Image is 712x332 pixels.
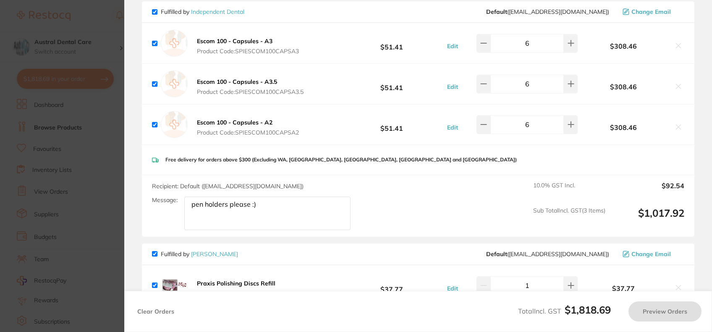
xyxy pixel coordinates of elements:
span: Change Email [631,251,671,257]
span: save@adamdental.com.au [486,251,609,257]
b: $51.41 [338,117,445,132]
b: Escom 100 - Capsules - A3.5 [197,78,277,86]
label: Message: [152,197,178,204]
button: Clear Orders [135,301,177,322]
img: YTUwOHFnYQ [161,272,188,299]
span: 10.0 % GST Incl. [533,182,605,200]
span: Total Incl. GST [518,307,611,315]
button: Preview Orders [628,301,702,322]
b: $37.77 [578,285,669,292]
b: Praxis Polishing Discs Refill [197,280,275,287]
output: $1,017.92 [612,207,684,230]
span: Recipient: Default ( [EMAIL_ADDRESS][DOMAIN_NAME] ) [152,182,304,190]
textarea: pen holders please :) [184,197,351,230]
output: $92.54 [612,182,684,200]
b: $51.41 [338,36,445,51]
p: Free delivery for orders above $300 (Excluding WA, [GEOGRAPHIC_DATA], [GEOGRAPHIC_DATA], [GEOGRAP... [165,157,517,163]
b: Default [486,250,507,258]
b: $308.46 [578,124,669,131]
button: Escom 100 - Capsules - A3.5 Product Code:SPIESCOM100CAPSA3.5 [194,78,306,96]
b: $37.77 [338,278,445,293]
button: Edit [445,42,461,50]
button: Edit [445,124,461,131]
span: Product Code: SPIESCOM100CAPSA3 [197,48,299,54]
span: Change Email [631,8,671,15]
b: $1,818.69 [565,303,611,316]
span: orders@independentdental.com.au [486,8,609,15]
button: Escom 100 - Capsules - A2 Product Code:SPIESCOM100CAPSA2 [194,119,301,136]
b: $51.41 [338,76,445,92]
img: empty.jpg [161,30,188,57]
button: Change Email [620,250,684,258]
button: Change Email [620,8,684,16]
img: empty.jpg [161,70,188,97]
b: $308.46 [578,42,669,50]
button: Edit [445,285,461,292]
span: Sub Total Incl. GST ( 3 Items) [533,207,605,230]
span: Product Code: SPIESCOM100CAPSA3.5 [197,88,304,95]
a: Independent Dental [191,8,244,16]
span: Product Code: 3010F [197,290,275,297]
button: Escom 100 - Capsules - A3 Product Code:SPIESCOM100CAPSA3 [194,37,301,55]
button: Edit [445,83,461,91]
p: Fulfilled by [161,251,238,257]
b: Escom 100 - Capsules - A3 [197,37,272,45]
p: Fulfilled by [161,8,244,15]
a: [PERSON_NAME] [191,250,238,258]
span: Product Code: SPIESCOM100CAPSA2 [197,129,299,136]
b: Default [486,8,507,16]
b: $308.46 [578,83,669,91]
img: empty.jpg [161,111,188,138]
b: Escom 100 - Capsules - A2 [197,119,272,126]
button: Praxis Polishing Discs Refill Product Code:3010F [194,280,278,297]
